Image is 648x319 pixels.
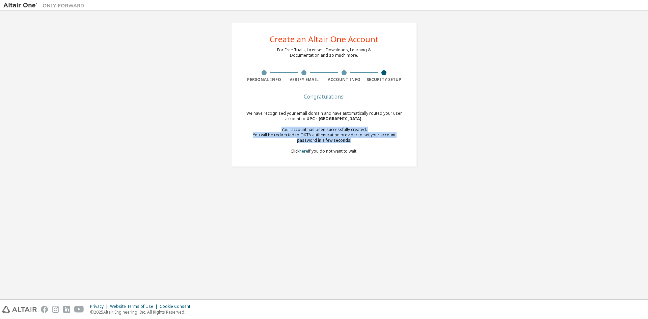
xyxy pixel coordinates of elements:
img: Altair One [3,2,88,9]
a: here [299,148,308,154]
div: Verify Email [284,77,324,82]
span: UPC - [GEOGRAPHIC_DATA] . [306,116,363,122]
div: Congratulations! [244,95,404,99]
div: For Free Trials, Licenses, Downloads, Learning & Documentation and so much more. [277,47,371,58]
div: Website Terms of Use [110,304,160,309]
div: We have recognised your email domain and have automatically routed your user account to Click if ... [244,111,404,154]
img: linkedin.svg [63,306,70,313]
p: © 2025 Altair Engineering, Inc. All Rights Reserved. [90,309,194,315]
div: Cookie Consent [160,304,194,309]
img: altair_logo.svg [2,306,37,313]
div: Security Setup [364,77,404,82]
div: Privacy [90,304,110,309]
div: Account Info [324,77,364,82]
div: Personal Info [244,77,284,82]
div: Your account has been successfully created. [244,127,404,132]
img: youtube.svg [74,306,84,313]
div: You will be redirected to OKTA authentication provider to set your account password in a few seco... [244,132,404,143]
div: Create an Altair One Account [270,35,379,43]
img: facebook.svg [41,306,48,313]
img: instagram.svg [52,306,59,313]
